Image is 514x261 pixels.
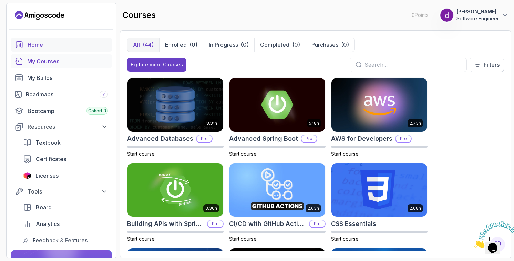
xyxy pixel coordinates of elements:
[127,58,186,72] button: Explore more Courses
[26,90,108,98] div: Roadmaps
[88,108,106,114] span: Cohort 3
[102,92,105,97] span: 7
[440,8,508,22] button: user profile image[PERSON_NAME]Software Engineer
[229,78,325,132] img: Advanced Spring Boot card
[229,151,257,157] span: Start course
[19,233,112,247] a: feedback
[331,134,392,144] h2: AWS for Developers
[208,220,223,227] p: Pro
[331,163,427,217] img: CSS Essentials card
[470,58,504,72] button: Filters
[3,3,45,30] img: Chat attention grabber
[143,41,154,49] div: (44)
[127,163,223,217] img: Building APIs with Spring Boot card
[133,41,140,49] p: All
[19,136,112,149] a: textbook
[308,206,319,211] p: 2.63h
[11,121,112,133] button: Resources
[28,41,108,49] div: Home
[311,41,338,49] p: Purchases
[410,206,421,211] p: 2.08h
[364,61,461,69] input: Search...
[260,41,289,49] p: Completed
[19,217,112,231] a: analytics
[301,135,317,142] p: Pro
[229,134,298,144] h2: Advanced Spring Boot
[309,121,319,126] p: 5.18h
[11,54,112,68] a: courses
[254,38,306,52] button: Completed(0)
[127,236,155,242] span: Start course
[410,121,421,126] p: 2.73h
[396,135,411,142] p: Pro
[131,61,183,68] div: Explore more Courses
[471,218,514,251] iframe: chat widget
[159,38,203,52] button: Enrolled(0)
[241,41,249,49] div: (0)
[11,185,112,198] button: Tools
[189,41,197,49] div: (0)
[127,134,193,144] h2: Advanced Databases
[229,219,306,229] h2: CI/CD with GitHub Actions
[28,107,108,115] div: Bootcamp
[3,3,6,9] span: 1
[36,155,66,163] span: Certificates
[23,172,31,179] img: jetbrains icon
[197,135,212,142] p: Pro
[440,9,453,22] img: user profile image
[127,151,155,157] span: Start course
[331,236,359,242] span: Start course
[35,171,59,180] span: Licenses
[19,200,112,214] a: board
[36,203,52,211] span: Board
[456,8,499,15] p: [PERSON_NAME]
[165,41,187,49] p: Enrolled
[11,71,112,85] a: builds
[310,220,325,227] p: Pro
[33,236,88,244] span: Feedback & Features
[456,15,499,22] p: Software Engineer
[412,12,429,19] p: 0 Points
[36,220,60,228] span: Analytics
[203,38,254,52] button: In Progress(0)
[35,138,61,147] span: Textbook
[484,61,500,69] p: Filters
[127,219,204,229] h2: Building APIs with Spring Boot
[331,151,359,157] span: Start course
[27,57,108,65] div: My Courses
[206,121,217,126] p: 8.31h
[292,41,300,49] div: (0)
[341,41,349,49] div: (0)
[11,104,112,118] a: bootcamp
[11,38,112,52] a: home
[127,38,159,52] button: All(44)
[127,78,223,132] img: Advanced Databases card
[123,10,156,21] h2: courses
[15,10,64,21] a: Landing page
[209,41,238,49] p: In Progress
[27,74,108,82] div: My Builds
[331,219,376,229] h2: CSS Essentials
[331,78,427,132] img: AWS for Developers card
[11,87,112,101] a: roadmaps
[19,152,112,166] a: certificates
[28,123,108,131] div: Resources
[229,163,325,217] img: CI/CD with GitHub Actions card
[19,169,112,182] a: licenses
[229,236,257,242] span: Start course
[28,187,108,196] div: Tools
[306,38,354,52] button: Purchases(0)
[205,206,217,211] p: 3.30h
